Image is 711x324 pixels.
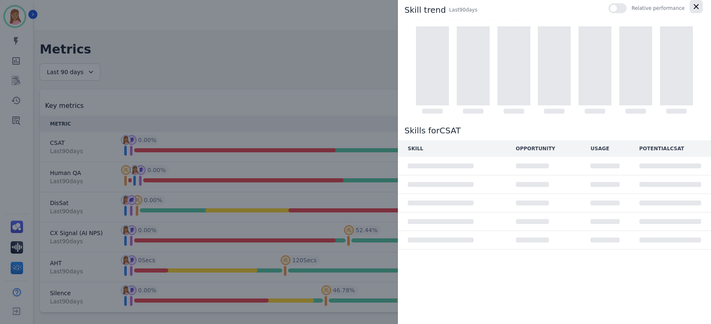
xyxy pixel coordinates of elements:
p: Skills for CSAT [404,125,711,136]
div: OPPORTUNITY [516,145,555,152]
p: Skill trend [404,4,446,16]
p: Last 90 day s [449,6,478,14]
div: POTENTIAL CSAT [639,145,684,152]
span: Relative performance [632,5,685,12]
div: SKILL [408,145,423,152]
div: USAGE [590,145,609,152]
